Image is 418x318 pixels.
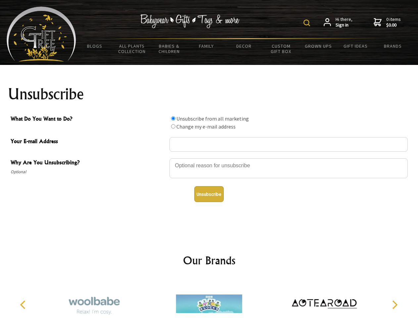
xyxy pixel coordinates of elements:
[8,86,410,102] h1: Unsubscribe
[11,158,166,168] span: Why Are You Unsubscribing?
[151,39,188,58] a: Babies & Children
[336,22,352,28] strong: Sign in
[171,116,175,121] input: What Do You Want to Do?
[374,17,401,28] a: 0 items$0.00
[11,137,166,147] span: Your E-mail Address
[76,39,114,53] a: BLOGS
[188,39,225,53] a: Family
[169,158,408,178] textarea: Why Are You Unsubscribing?
[171,124,175,129] input: What Do You Want to Do?
[114,39,151,58] a: All Plants Collection
[300,39,337,53] a: Grown Ups
[262,39,300,58] a: Custom Gift Box
[140,14,240,28] img: Babywear - Gifts - Toys & more
[386,16,401,28] span: 0 items
[324,17,352,28] a: Hi there,Sign in
[11,115,166,124] span: What Do You Want to Do?
[336,17,352,28] span: Hi there,
[169,137,408,152] input: Your E-mail Address
[176,115,249,122] label: Unsubscribe from all marketing
[176,123,236,130] label: Change my e-mail address
[387,297,402,312] button: Next
[225,39,262,53] a: Decor
[11,168,166,176] span: Optional
[386,22,401,28] strong: $0.00
[337,39,374,53] a: Gift Ideas
[194,186,224,202] button: Unsubscribe
[17,297,31,312] button: Previous
[13,252,405,268] h2: Our Brands
[7,7,76,62] img: Babyware - Gifts - Toys and more...
[303,20,310,26] img: product search
[374,39,412,53] a: Brands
